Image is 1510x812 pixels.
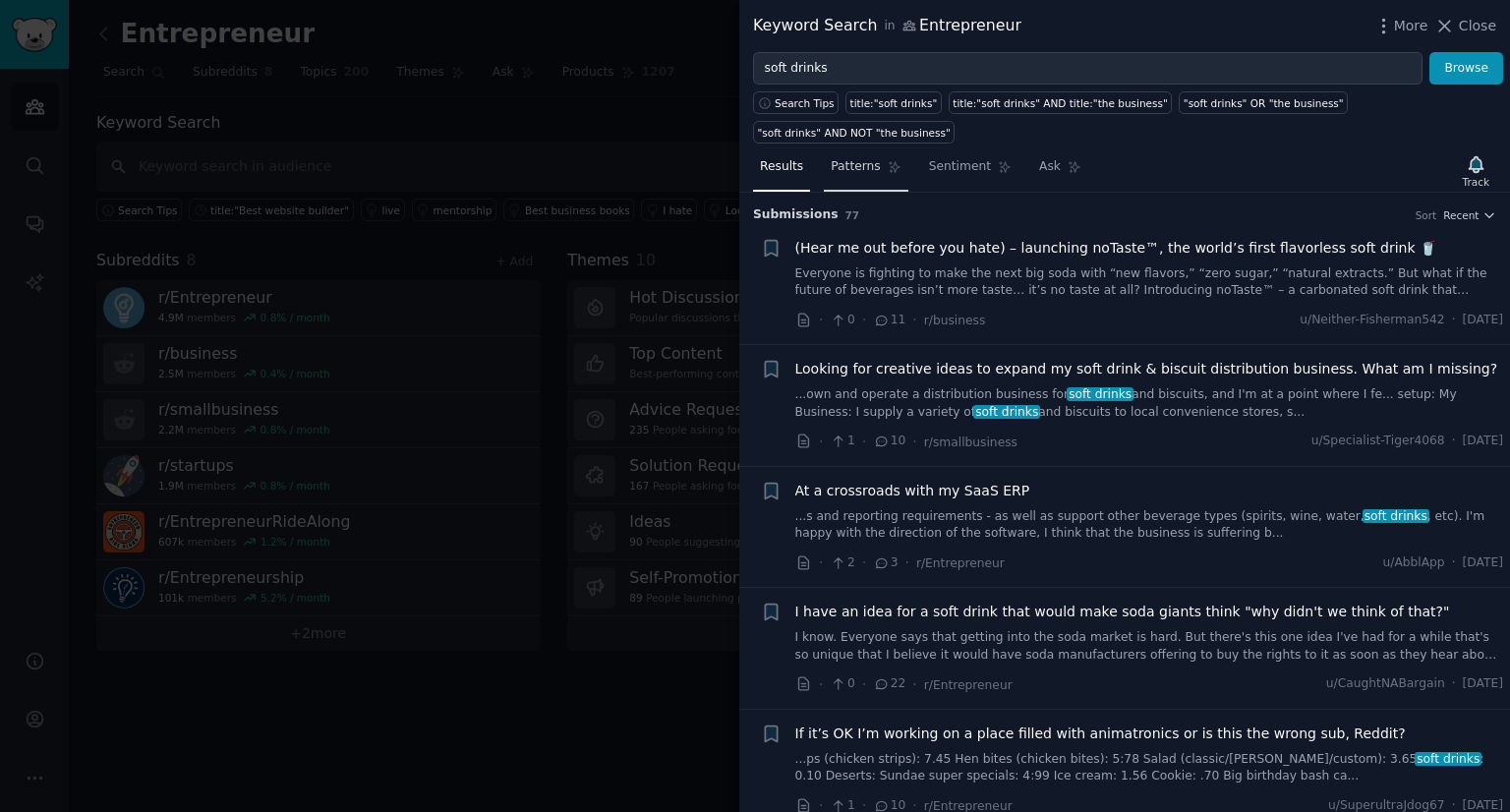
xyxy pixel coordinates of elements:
[819,552,823,573] span: ·
[916,556,1005,570] span: r/Entrepreneur
[1463,675,1503,693] span: [DATE]
[795,602,1450,622] a: I have an idea for a soft drink that would make soda giants think "why didn't we think of that?"
[1300,312,1444,329] span: u/Neither-Fisherman542
[1452,312,1456,329] span: ·
[1459,16,1496,36] span: Close
[1463,175,1489,189] div: Track
[862,674,866,695] span: ·
[884,18,895,35] span: in
[1452,433,1456,450] span: ·
[1415,752,1481,766] span: soft drinks
[795,265,1504,300] a: Everyone is fighting to make the next big soda with “new flavors,” “zero sugar,” “natural extract...
[922,151,1018,192] a: Sentiment
[1443,208,1479,222] span: Recent
[924,435,1017,449] span: r/smallbusiness
[1184,96,1344,110] div: "soft drinks" OR "the business"
[873,312,905,329] span: 11
[795,751,1504,785] a: ...ps (chicken strips): 7.45 Hen bites (chicken bites): 5:78 Salad (classic/[PERSON_NAME]/custom)...
[953,96,1168,110] div: title:"soft drinks" AND title:"the business"
[873,554,898,572] span: 3
[819,432,823,452] span: ·
[973,405,1040,419] span: soft drinks
[795,508,1504,543] a: ...s and reporting requirements - as well as support other beverage types (spirits, wine, water,s...
[795,629,1504,664] a: I know. Everyone says that getting into the soda market is hard. But there's this one idea I've h...
[1373,16,1428,36] button: More
[1363,509,1429,523] span: soft drinks
[850,96,938,110] div: title:"soft drinks"
[1429,52,1503,86] button: Browse
[831,158,880,176] span: Patterns
[824,151,907,192] a: Patterns
[845,91,942,114] a: title:"soft drinks"
[819,310,823,330] span: ·
[912,674,916,695] span: ·
[845,209,860,221] span: 77
[795,386,1504,421] a: ...own and operate a distribution business forsoft drinksand biscuits, and I'm at a point where I...
[830,675,854,693] span: 0
[795,481,1030,501] a: At a crossroads with my SaaS ERP
[1311,433,1445,450] span: u/Specialist-Tiger4068
[753,91,839,114] button: Search Tips
[929,158,991,176] span: Sentiment
[1463,554,1503,572] span: [DATE]
[775,96,835,110] span: Search Tips
[873,675,905,693] span: 22
[873,433,905,450] span: 10
[1382,554,1444,572] span: u/AbblApp
[1179,91,1348,114] a: "soft drinks" OR "the business"
[862,552,866,573] span: ·
[1434,16,1496,36] button: Close
[1463,433,1503,450] span: [DATE]
[862,432,866,452] span: ·
[819,674,823,695] span: ·
[1443,208,1496,222] button: Recent
[753,14,1021,38] div: Keyword Search Entrepreneur
[1032,151,1088,192] a: Ask
[830,433,854,450] span: 1
[1463,312,1503,329] span: [DATE]
[862,310,866,330] span: ·
[1067,387,1133,401] span: soft drinks
[1452,554,1456,572] span: ·
[753,52,1423,86] input: Try a keyword related to your business
[753,206,839,224] span: Submission s
[795,238,1436,259] a: (Hear me out before you hate) – launching noTaste™, the world’s first flavorless soft drink 🥤
[924,678,1013,692] span: r/Entrepreneur
[949,91,1173,114] a: title:"soft drinks" AND title:"the business"
[1416,208,1437,222] div: Sort
[753,151,810,192] a: Results
[758,126,951,140] div: "soft drinks" AND NOT "the business"
[1394,16,1428,36] span: More
[760,158,803,176] span: Results
[753,121,955,144] a: "soft drinks" AND NOT "the business"
[1326,675,1445,693] span: u/CaughtNABargain
[924,314,986,327] span: r/business
[912,310,916,330] span: ·
[1456,150,1496,192] button: Track
[1452,675,1456,693] span: ·
[830,312,854,329] span: 0
[795,359,1498,379] a: Looking for creative ideas to expand my soft drink & biscuit distribution business. What am I mis...
[905,552,909,573] span: ·
[912,432,916,452] span: ·
[830,554,854,572] span: 2
[795,724,1406,744] a: If it’s OK I’m working on a place filled with animatronics or is this the wrong sub, Reddit?
[1039,158,1061,176] span: Ask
